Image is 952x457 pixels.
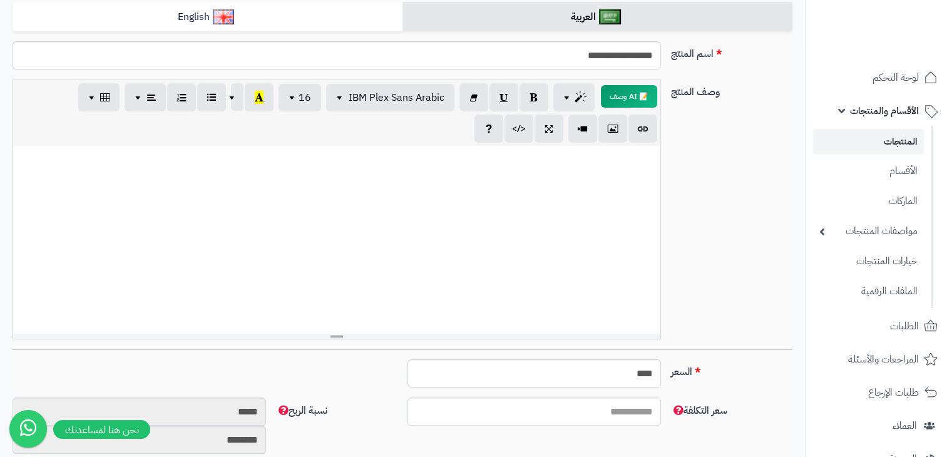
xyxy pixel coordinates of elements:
[599,9,621,24] img: العربية
[279,84,321,111] button: 16
[813,218,924,245] a: مواصفات المنتجات
[666,359,797,379] label: السعر
[813,188,924,215] a: الماركات
[893,417,917,434] span: العملاء
[890,317,919,335] span: الطلبات
[813,129,924,155] a: المنتجات
[850,102,919,120] span: الأقسام والمنتجات
[813,158,924,185] a: الأقسام
[666,41,797,61] label: اسم المنتج
[813,344,944,374] a: المراجعات والأسئلة
[813,311,944,341] a: الطلبات
[813,63,944,93] a: لوحة التحكم
[349,90,444,105] span: IBM Plex Sans Arabic
[666,80,797,100] label: وصف المنتج
[813,377,944,408] a: طلبات الإرجاع
[276,403,327,418] span: نسبة الربح
[299,90,311,105] span: 16
[326,84,454,111] button: IBM Plex Sans Arabic
[671,403,727,418] span: سعر التكلفة
[873,69,919,86] span: لوحة التحكم
[868,384,919,401] span: طلبات الإرجاع
[213,9,235,24] img: English
[813,248,924,275] a: خيارات المنتجات
[813,278,924,305] a: الملفات الرقمية
[867,21,940,48] img: logo-2.png
[848,351,919,368] span: المراجعات والأسئلة
[13,2,402,33] a: English
[402,2,792,33] a: العربية
[813,411,944,441] a: العملاء
[601,85,657,108] button: 📝 AI وصف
